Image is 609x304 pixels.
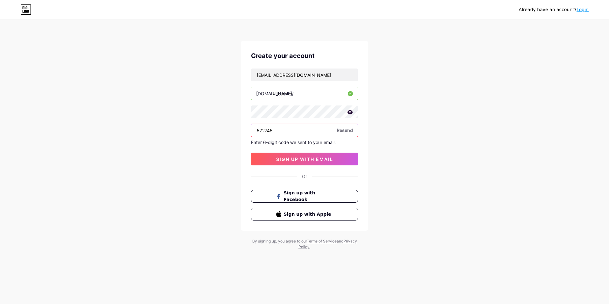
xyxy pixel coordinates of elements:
[251,153,358,165] button: sign up with email
[251,51,358,61] div: Create your account
[251,190,358,203] button: Sign up with Facebook
[251,140,358,145] div: Enter 6-digit code we sent to your email.
[251,69,358,81] input: Email
[276,156,333,162] span: sign up with email
[337,127,353,134] span: Resend
[256,90,294,97] div: [DOMAIN_NAME]/
[284,211,333,218] span: Sign up with Apple
[302,173,307,180] div: Or
[250,238,359,250] div: By signing up, you agree to our and .
[251,208,358,221] button: Sign up with Apple
[251,124,358,137] input: Paste login code
[284,190,333,203] span: Sign up with Facebook
[251,87,358,100] input: username
[577,7,589,12] a: Login
[307,239,337,243] a: Terms of Service
[519,6,589,13] div: Already have an account?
